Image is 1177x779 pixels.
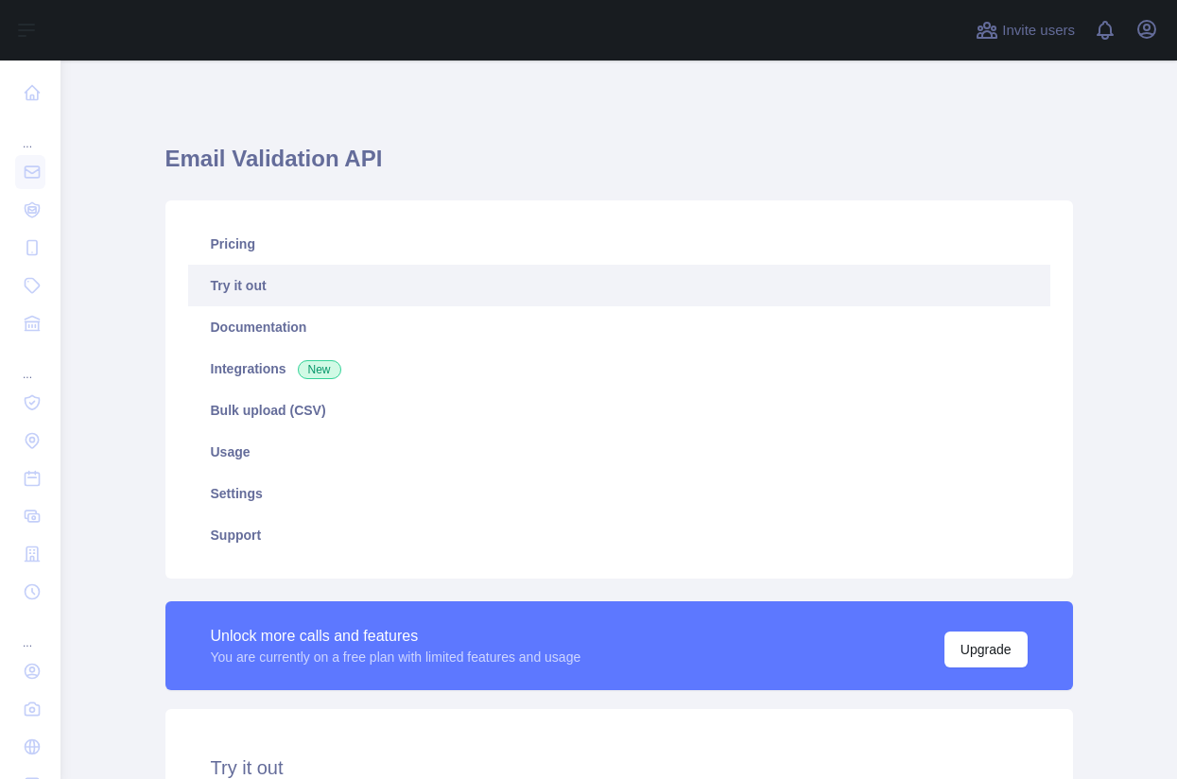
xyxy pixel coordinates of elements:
a: Integrations New [188,348,1050,389]
a: Settings [188,473,1050,514]
a: Documentation [188,306,1050,348]
div: ... [15,613,45,650]
button: Upgrade [944,632,1028,667]
a: Support [188,514,1050,556]
a: Pricing [188,223,1050,265]
h1: Email Validation API [165,144,1073,189]
button: Invite users [972,15,1079,45]
div: ... [15,113,45,151]
a: Bulk upload (CSV) [188,389,1050,431]
a: Usage [188,431,1050,473]
a: Try it out [188,265,1050,306]
span: Invite users [1002,20,1075,42]
div: ... [15,344,45,382]
div: You are currently on a free plan with limited features and usage [211,648,581,666]
div: Unlock more calls and features [211,625,581,648]
span: New [298,360,341,379]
